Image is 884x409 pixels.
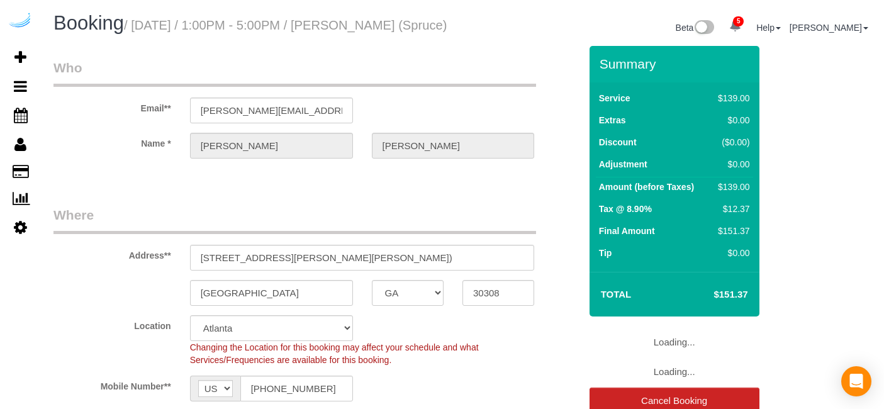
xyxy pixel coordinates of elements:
[599,247,612,259] label: Tip
[599,92,630,104] label: Service
[841,366,871,396] div: Open Intercom Messenger
[723,13,747,40] a: 5
[713,181,749,193] div: $139.00
[713,247,749,259] div: $0.00
[240,376,353,401] input: Mobile Number**
[790,23,868,33] a: [PERSON_NAME]
[372,133,535,159] input: Last Name**
[713,225,749,237] div: $151.37
[53,59,536,87] legend: Who
[599,158,647,171] label: Adjustment
[190,133,353,159] input: First Name**
[599,136,637,148] label: Discount
[44,133,181,150] label: Name *
[53,12,124,34] span: Booking
[713,92,749,104] div: $139.00
[599,181,694,193] label: Amount (before Taxes)
[676,23,715,33] a: Beta
[713,158,749,171] div: $0.00
[600,57,753,71] h3: Summary
[44,315,181,332] label: Location
[8,13,33,30] img: Automaid Logo
[601,289,632,300] strong: Total
[599,203,652,215] label: Tax @ 8.90%
[676,289,747,300] h4: $151.37
[44,376,181,393] label: Mobile Number**
[462,280,534,306] input: Zip Code**
[190,342,479,365] span: Changing the Location for this booking may affect your schedule and what Services/Frequencies are...
[124,18,447,32] small: / [DATE] / 1:00PM - 5:00PM / [PERSON_NAME] (Spruce)
[756,23,781,33] a: Help
[599,114,626,126] label: Extras
[713,136,749,148] div: ($0.00)
[733,16,744,26] span: 5
[53,206,536,234] legend: Where
[693,20,714,36] img: New interface
[713,203,749,215] div: $12.37
[713,114,749,126] div: $0.00
[599,225,655,237] label: Final Amount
